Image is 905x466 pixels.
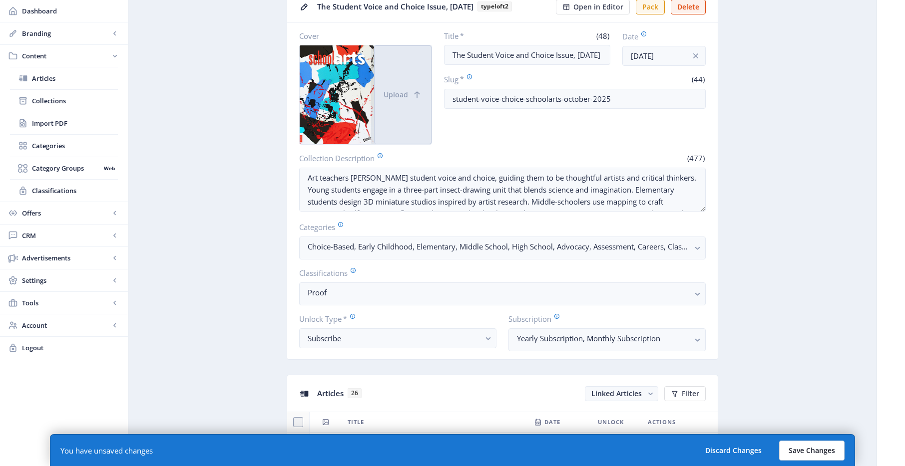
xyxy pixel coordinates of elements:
[682,390,699,398] span: Filter
[22,253,110,263] span: Advertisements
[686,46,706,66] button: info
[10,135,118,157] a: Categories
[444,74,571,85] label: Slug
[517,332,689,344] nb-select-label: Yearly Subscription, Monthly Subscription
[696,441,771,461] button: Discard Changes
[10,157,118,179] a: Category GroupsWeb
[22,208,110,218] span: Offers
[100,163,118,173] nb-badge: Web
[374,45,432,144] button: Upload
[32,163,100,173] span: Category Groups
[22,275,110,285] span: Settings
[384,91,408,99] span: Upload
[32,73,118,83] span: Articles
[622,46,706,66] input: Publishing Date
[664,386,706,401] button: Filter
[32,118,118,128] span: Import PDF
[299,153,498,164] label: Collection Description
[508,328,706,351] button: Yearly Subscription, Monthly Subscription
[595,31,610,41] span: (48)
[299,328,496,348] button: Subscribe
[508,313,698,324] label: Subscription
[444,31,523,41] label: Title
[691,51,701,61] nb-icon: info
[22,28,110,38] span: Branding
[22,231,110,240] span: CRM
[444,45,611,65] input: Type Collection Title ...
[592,433,642,461] td: Free
[60,446,153,456] div: You have unsaved changes
[22,343,120,353] span: Logout
[299,31,424,41] label: Cover
[299,267,698,278] label: Classifications
[22,6,120,16] span: Dashboard
[308,286,689,298] nb-select-label: Proof
[299,222,698,233] label: Categories
[32,141,118,151] span: Categories
[348,416,364,428] span: Title
[585,386,658,401] button: Linked Articles
[444,89,706,109] input: this-is-how-a-slug-looks-like
[317,388,344,398] span: Articles
[622,31,698,42] label: Date
[348,388,362,398] span: 26
[10,90,118,112] a: Collections
[308,240,689,252] nb-select-label: Choice-Based, Early Childhood, Elementary, Middle School, High School, Advocacy, Assessment, Care...
[544,416,560,428] span: Date
[32,96,118,106] span: Collections
[299,282,706,305] button: Proof
[10,112,118,134] a: Import PDF
[477,1,512,11] b: typeloft2
[598,416,624,428] span: Unlock
[591,389,642,398] span: Linked Articles
[22,320,110,330] span: Account
[308,332,480,344] div: Subscribe
[299,236,706,259] button: Choice-Based, Early Childhood, Elementary, Middle School, High School, Advocacy, Assessment, Care...
[10,67,118,89] a: Articles
[10,180,118,202] a: Classifications
[573,3,623,11] span: Open in Editor
[22,51,110,61] span: Content
[686,153,706,163] span: (477)
[32,186,118,196] span: Classifications
[22,298,110,308] span: Tools
[779,441,845,461] button: Save Changes
[648,416,676,428] span: Actions
[690,74,706,84] span: (44)
[299,313,488,324] label: Unlock Type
